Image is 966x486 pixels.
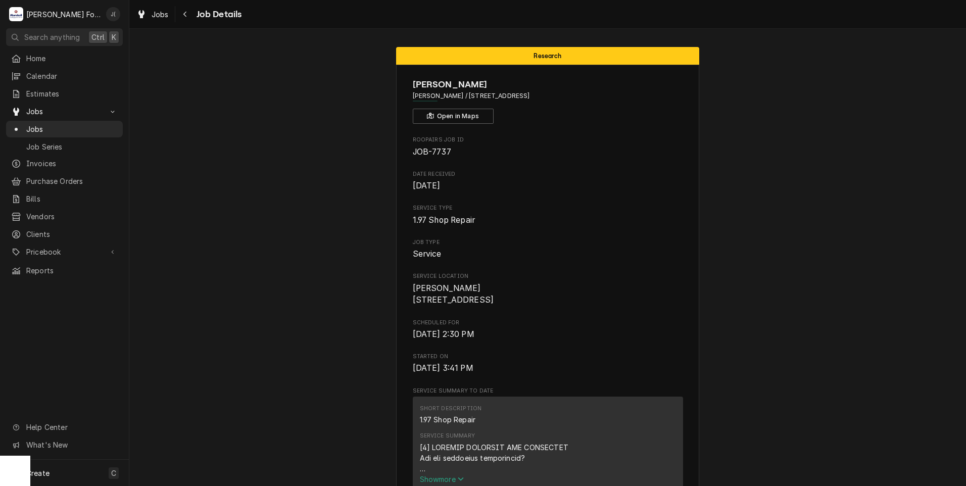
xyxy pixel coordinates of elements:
[26,211,118,222] span: Vendors
[420,432,475,440] div: Service Summary
[413,328,683,341] span: Scheduled For
[26,247,103,257] span: Pricebook
[177,6,194,22] button: Navigate back
[413,170,683,192] div: Date Received
[413,214,683,226] span: Service Type
[106,7,120,21] div: J(
[413,170,683,178] span: Date Received
[6,138,123,155] a: Job Series
[534,53,561,59] span: Research
[6,85,123,102] a: Estimates
[6,121,123,137] a: Jobs
[413,282,683,306] span: Service Location
[413,204,683,212] span: Service Type
[106,7,120,21] div: Jeff Debigare (109)'s Avatar
[413,238,683,260] div: Job Type
[6,419,123,435] a: Go to Help Center
[420,405,482,413] div: Short Description
[413,319,683,341] div: Scheduled For
[26,9,101,20] div: [PERSON_NAME] Food Equipment Service
[9,7,23,21] div: M
[413,272,683,280] span: Service Location
[413,181,441,190] span: [DATE]
[413,362,683,374] span: Started On
[24,32,80,42] span: Search anything
[6,244,123,260] a: Go to Pricebook
[420,474,659,484] button: Showmore
[26,193,118,204] span: Bills
[413,204,683,226] div: Service Type
[413,146,683,158] span: Roopairs Job ID
[26,106,103,117] span: Jobs
[6,28,123,46] button: Search anythingCtrlK
[413,387,683,395] span: Service Summary To Date
[26,71,118,81] span: Calendar
[413,109,494,124] button: Open in Maps
[413,136,683,158] div: Roopairs Job ID
[26,124,118,134] span: Jobs
[6,50,123,67] a: Home
[6,208,123,225] a: Vendors
[26,229,118,239] span: Clients
[413,136,683,144] span: Roopairs Job ID
[413,272,683,306] div: Service Location
[413,319,683,327] span: Scheduled For
[91,32,105,42] span: Ctrl
[413,363,473,373] span: [DATE] 3:41 PM
[6,226,123,242] a: Clients
[413,329,474,339] span: [DATE] 2:30 PM
[413,91,683,101] span: Address
[413,147,451,157] span: JOB-7737
[420,442,659,474] div: [4] LOREMIP DOLORSIT AME CONSECTET Adi eli seddoeius temporincid? Utla etdol mag ali enim ad mini...
[6,103,123,120] a: Go to Jobs
[413,78,683,124] div: Client Information
[9,7,23,21] div: Marshall Food Equipment Service's Avatar
[26,53,118,64] span: Home
[26,422,117,432] span: Help Center
[6,436,123,453] a: Go to What's New
[112,32,116,42] span: K
[26,141,118,152] span: Job Series
[26,158,118,169] span: Invoices
[152,9,169,20] span: Jobs
[6,190,123,207] a: Bills
[413,248,683,260] span: Job Type
[26,88,118,99] span: Estimates
[413,215,475,225] span: 1.97 Shop Repair
[132,6,173,23] a: Jobs
[26,469,50,477] span: Create
[413,249,442,259] span: Service
[6,173,123,189] a: Purchase Orders
[413,353,683,361] span: Started On
[6,155,123,172] a: Invoices
[26,265,118,276] span: Reports
[413,238,683,247] span: Job Type
[413,283,494,305] span: [PERSON_NAME] [STREET_ADDRESS]
[420,414,476,425] div: 1.97 Shop Repair
[26,440,117,450] span: What's New
[413,180,683,192] span: Date Received
[413,353,683,374] div: Started On
[26,176,118,186] span: Purchase Orders
[6,68,123,84] a: Calendar
[420,475,464,483] span: Show more
[111,468,116,478] span: C
[6,262,123,279] a: Reports
[413,78,683,91] span: Name
[396,47,699,65] div: Status
[194,8,242,21] span: Job Details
